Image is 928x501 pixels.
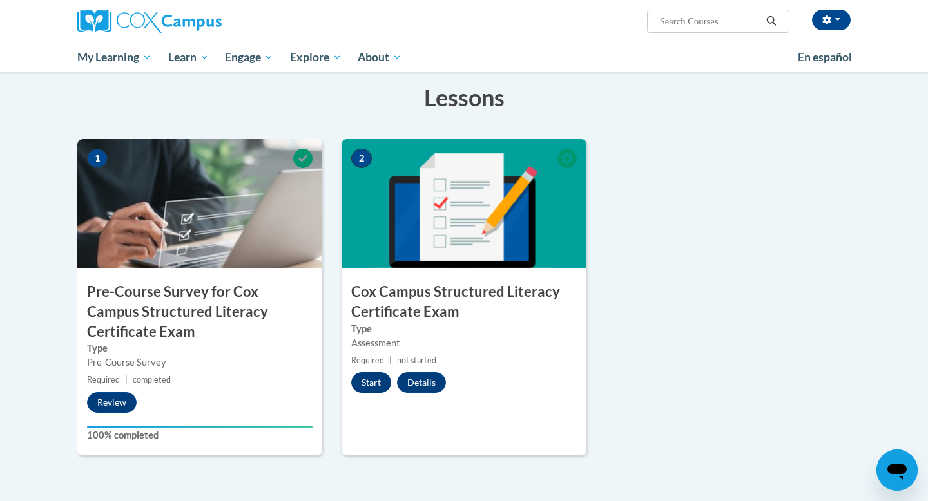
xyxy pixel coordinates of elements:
[77,10,222,33] img: Cox Campus
[762,14,781,29] button: Search
[397,372,446,393] button: Details
[789,44,860,71] a: En español
[87,392,137,413] button: Review
[133,375,171,384] span: completed
[77,81,851,113] h3: Lessons
[397,355,436,365] span: not started
[217,43,282,72] a: Engage
[69,43,160,72] a: My Learning
[87,428,313,442] label: 100% completed
[58,43,870,72] div: Main menu
[77,10,322,33] a: Cox Campus
[87,341,313,355] label: Type
[77,139,322,268] img: Course Image
[350,43,411,72] a: About
[351,372,391,393] button: Start
[389,355,392,365] span: |
[342,139,586,268] img: Course Image
[659,14,762,29] input: Search Courses
[87,355,313,370] div: Pre-Course Survey
[351,355,384,365] span: Required
[351,149,372,168] span: 2
[342,282,586,322] h3: Cox Campus Structured Literacy Certificate Exam
[87,426,313,428] div: Your progress
[87,375,120,384] span: Required
[77,282,322,341] h3: Pre-Course Survey for Cox Campus Structured Literacy Certificate Exam
[125,375,128,384] span: |
[225,50,273,65] span: Engage
[87,149,108,168] span: 1
[77,50,151,65] span: My Learning
[290,50,342,65] span: Explore
[351,322,577,336] label: Type
[876,449,918,491] iframe: Button to launch messaging window
[282,43,350,72] a: Explore
[351,336,577,350] div: Assessment
[160,43,217,72] a: Learn
[798,50,852,64] span: En español
[168,50,209,65] span: Learn
[812,10,851,30] button: Account Settings
[358,50,401,65] span: About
